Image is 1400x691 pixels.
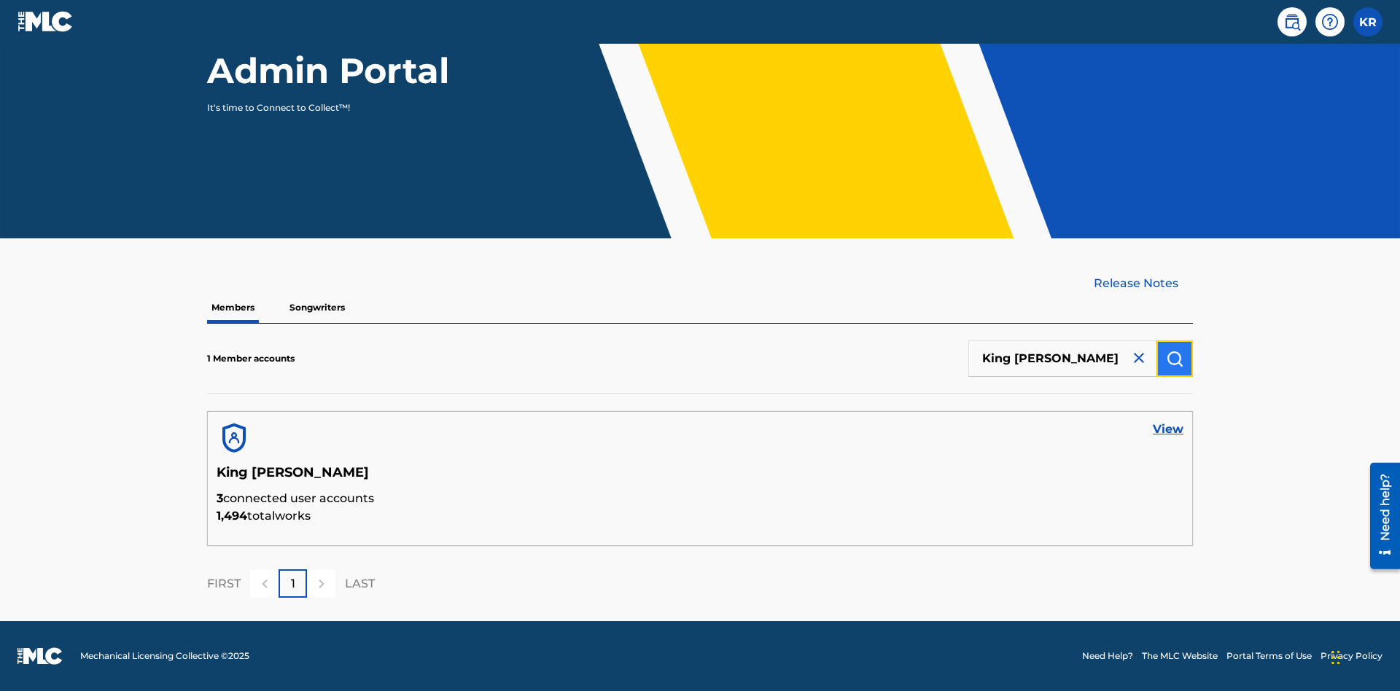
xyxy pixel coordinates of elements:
[1166,350,1183,367] img: Search Works
[968,340,1156,377] input: Search Members
[1082,649,1133,663] a: Need Help?
[1226,649,1312,663] a: Portal Terms of Use
[1094,275,1193,292] a: Release Notes
[1283,13,1301,31] img: search
[1277,7,1307,36] a: Public Search
[217,509,247,523] span: 1,494
[80,649,249,663] span: Mechanical Licensing Collective © 2025
[1331,636,1340,679] div: Drag
[1130,349,1148,367] img: close
[207,575,241,593] p: FIRST
[291,575,295,593] p: 1
[345,575,375,593] p: LAST
[207,101,460,114] p: It's time to Connect to Collect™!
[217,421,252,456] img: account
[1359,457,1400,577] iframe: Resource Center
[1142,649,1218,663] a: The MLC Website
[217,490,1183,507] p: connected user accounts
[217,491,223,505] span: 3
[1321,649,1382,663] a: Privacy Policy
[17,647,63,665] img: logo
[1315,7,1345,36] div: Help
[17,11,74,32] img: MLC Logo
[1321,13,1339,31] img: help
[207,352,295,365] p: 1 Member accounts
[207,292,259,323] p: Members
[217,464,1183,490] h5: King [PERSON_NAME]
[1153,421,1183,438] a: View
[1327,621,1400,691] iframe: Chat Widget
[1353,7,1382,36] div: User Menu
[217,507,1183,525] p: total works
[285,292,349,323] p: Songwriters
